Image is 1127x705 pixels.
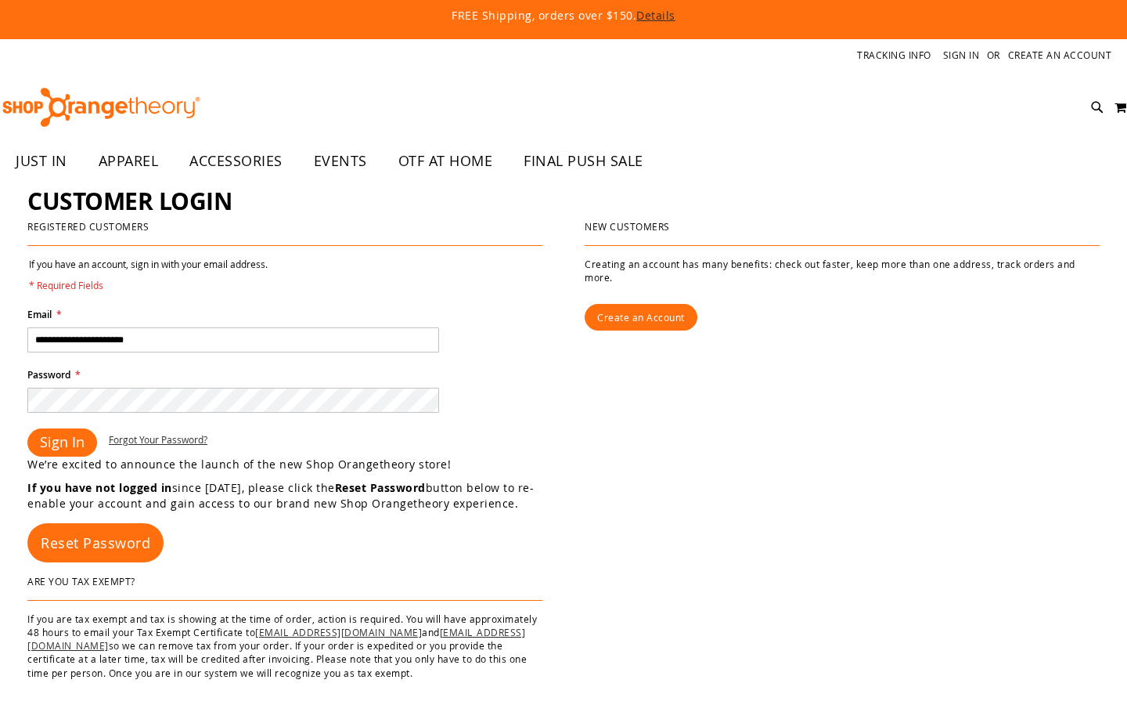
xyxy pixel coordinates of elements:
[1008,49,1112,62] a: Create an Account
[99,143,159,179] span: APPAREL
[27,368,70,381] span: Password
[27,480,563,512] p: since [DATE], please click the button below to re-enable your account and gain access to our bran...
[83,143,175,179] a: APPAREL
[943,49,980,62] a: Sign In
[857,49,931,62] a: Tracking Info
[27,185,232,217] span: Customer Login
[27,575,135,587] strong: Are You Tax Exempt?
[335,480,426,495] strong: Reset Password
[109,433,207,446] a: Forgot Your Password?
[41,533,150,552] span: Reset Password
[29,279,268,292] span: * Required Fields
[27,626,525,652] a: [EMAIL_ADDRESS][DOMAIN_NAME]
[27,457,563,472] p: We’re excited to announce the launch of the new Shop Orangetheory store!
[383,143,509,179] a: OTF AT HOME
[109,433,207,446] span: Forgot Your Password?
[27,258,269,292] legend: If you have an account, sign in with your email address.
[585,258,1100,284] p: Creating an account has many benefits: check out faster, keep more than one address, track orders...
[597,311,685,324] span: Create an Account
[585,304,697,331] a: Create an Account
[189,143,283,179] span: ACCESSORIES
[27,480,172,495] strong: If you have not logged in
[27,220,149,233] strong: Registered Customers
[298,143,383,179] a: EVENTS
[174,143,298,179] a: ACCESSORIES
[636,8,675,23] a: Details
[585,220,670,233] strong: New Customers
[314,143,367,179] span: EVENTS
[524,143,643,179] span: FINAL PUSH SALE
[27,523,164,562] a: Reset Password
[27,428,97,457] button: Sign In
[508,143,659,179] a: FINAL PUSH SALE
[27,308,52,321] span: Email
[27,613,542,680] p: If you are tax exempt and tax is showing at the time of order, action is required. You will have ...
[40,432,85,451] span: Sign In
[94,8,1033,23] p: FREE Shipping, orders over $150.
[255,626,422,638] a: [EMAIL_ADDRESS][DOMAIN_NAME]
[16,143,67,179] span: JUST IN
[398,143,493,179] span: OTF AT HOME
